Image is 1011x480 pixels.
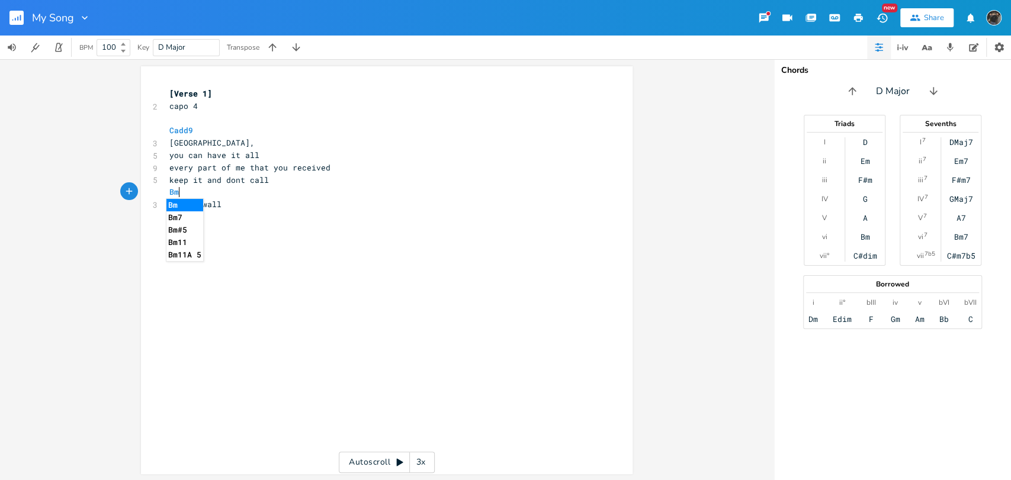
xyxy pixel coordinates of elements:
[169,125,193,136] span: Cadd9
[169,162,330,173] span: every part of me that you received
[949,194,973,204] div: GMaj7
[876,85,910,98] span: D Major
[166,236,203,249] li: Bm11
[923,154,926,164] sup: 7
[882,4,897,12] div: New
[923,173,927,183] sup: 7
[964,298,977,307] div: bVII
[821,232,827,241] div: vi
[917,251,924,260] div: vii
[820,251,829,260] div: vii°
[900,120,981,127] div: Sevenths
[939,314,949,324] div: Bb
[804,281,981,288] div: Borrowed
[860,232,869,241] div: Bm
[860,156,869,166] div: Em
[922,136,925,145] sup: 7
[917,232,923,241] div: vi
[169,88,212,99] span: [Verse 1]
[866,298,876,307] div: bIII
[137,44,149,51] div: Key
[968,314,973,324] div: C
[918,213,923,223] div: V
[169,186,179,197] span: Bm
[79,44,93,51] div: BPM
[862,213,867,223] div: A
[924,192,927,202] sup: 7
[956,213,965,223] div: A7
[839,298,845,307] div: ii°
[900,8,954,27] button: Share
[823,137,825,147] div: I
[166,211,203,224] li: Bm7
[986,10,1002,25] img: August Tyler Gallant
[890,314,900,324] div: Gm
[951,175,970,185] div: F#m7
[339,452,435,473] div: Autoscroll
[917,175,923,185] div: iii
[166,199,203,211] li: Bm
[166,249,203,261] li: Bm11A 5
[169,101,198,111] span: capo 4
[870,7,894,28] button: New
[169,137,255,148] span: [GEOGRAPHIC_DATA],
[924,12,944,23] div: Share
[923,230,927,240] sup: 7
[853,251,877,260] div: C#dim
[158,42,185,53] span: D Major
[823,156,826,166] div: ii
[919,137,921,147] div: I
[893,298,898,307] div: iv
[919,156,922,166] div: ii
[946,251,975,260] div: C#m7b5
[410,452,431,473] div: 3x
[925,249,935,259] sup: 7b5
[917,298,921,307] div: v
[227,44,259,51] div: Transpose
[169,150,259,160] span: you can have it all
[917,194,923,204] div: IV
[32,12,74,23] span: My Song
[949,137,973,147] div: DMaj7
[954,156,968,166] div: Em7
[821,175,827,185] div: iii
[821,194,827,204] div: IV
[804,120,885,127] div: Triads
[914,314,924,324] div: Am
[833,314,852,324] div: Edim
[862,137,867,147] div: D
[869,314,874,324] div: F
[822,213,827,223] div: V
[954,232,968,241] div: Bm7
[862,194,867,204] div: G
[939,298,949,307] div: bVI
[923,211,927,221] sup: 7
[166,224,203,236] li: Bm#5
[813,298,814,307] div: i
[858,175,872,185] div: F#m
[781,66,1004,75] div: Chords
[169,175,269,185] span: keep it and dont call
[808,314,818,324] div: Dm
